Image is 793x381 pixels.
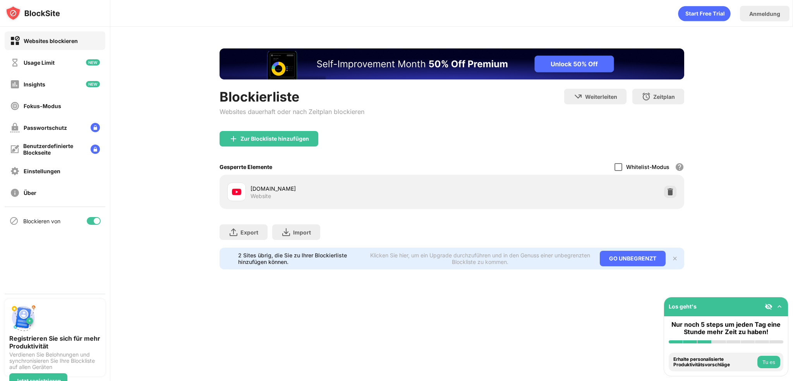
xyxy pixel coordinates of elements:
img: lock-menu.svg [91,123,100,132]
iframe: Banner [220,48,684,79]
div: [DOMAIN_NAME] [251,184,452,193]
div: Fokus-Modus [24,103,61,109]
div: Klicken Sie hier, um ein Upgrade durchzuführen und in den Genuss einer unbegrenzten Blockliste zu... [370,252,590,265]
img: eye-not-visible.svg [765,303,772,310]
div: Einstellungen [24,168,60,174]
div: Zur Blockliste hinzufügen [240,136,309,142]
div: Websites dauerhaft oder nach Zeitplan blockieren [220,108,364,116]
img: settings-off.svg [10,166,20,176]
div: Nur noch 5 steps um jeden Tag eine Stunde mehr Zeit zu haben! [669,321,783,336]
div: Import [293,229,311,236]
div: Website [251,193,271,200]
div: Export [240,229,258,236]
div: Gesperrte Elemente [220,164,272,170]
div: 2 Sites übrig, die Sie zu Ihrer Blockierliste hinzufügen können. [238,252,366,265]
div: GO UNBEGRENZT [600,251,666,266]
img: new-icon.svg [86,81,100,87]
div: Anmeldung [749,10,780,17]
div: Verdienen Sie Belohnungen und synchronisieren Sie Ihre Blockliste auf allen Geräten [9,352,101,370]
img: favicons [232,187,241,197]
img: blocking-icon.svg [9,216,19,226]
div: Registrieren Sie sich für mehr Produktivität [9,334,101,350]
img: customize-block-page-off.svg [10,145,19,154]
img: lock-menu.svg [91,145,100,154]
img: about-off.svg [10,188,20,198]
div: Websites blockieren [24,38,78,44]
div: Insights [24,81,45,88]
img: logo-blocksite.svg [5,5,60,21]
img: new-icon.svg [86,59,100,66]
div: Weiterleiten [585,93,617,100]
div: Zeitplan [653,93,675,100]
img: x-button.svg [672,255,678,262]
div: Blockierliste [220,89,364,105]
div: Whitelist-Modus [626,164,669,170]
img: focus-off.svg [10,101,20,111]
img: password-protection-off.svg [10,123,20,133]
div: Usage Limit [24,59,55,66]
div: Los geht's [669,303,697,310]
img: block-on.svg [10,36,20,46]
div: Erhalte personalisierte Produktivitätsvorschläge [673,357,755,368]
div: Über [24,190,36,196]
img: time-usage-off.svg [10,58,20,67]
div: Benutzerdefinierte Blockseite [23,143,84,156]
img: insights-off.svg [10,79,20,89]
button: Tu es [757,356,780,368]
div: Blockieren von [23,218,60,224]
div: animation [678,6,731,21]
img: omni-setup-toggle.svg [776,303,783,310]
img: push-signup.svg [9,303,37,331]
div: Passwortschutz [24,124,67,131]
